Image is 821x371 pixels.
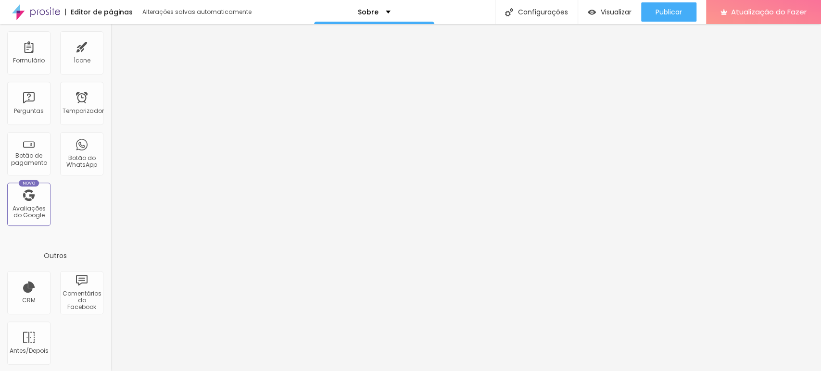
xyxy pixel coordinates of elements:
[731,7,807,17] font: Atualização do Fazer
[13,56,45,64] font: Formulário
[656,7,682,17] font: Publicar
[142,8,252,16] font: Alterações salvas automaticamente
[71,7,133,17] font: Editor de páginas
[10,346,49,355] font: Antes/Depois
[63,107,104,115] font: Temporizador
[22,296,36,304] font: CRM
[578,2,641,22] button: Visualizar
[111,24,821,371] iframe: Editor
[13,204,46,219] font: Avaliações do Google
[358,7,379,17] font: Sobre
[588,8,596,16] img: view-1.svg
[66,154,97,169] font: Botão do WhatsApp
[63,289,101,311] font: Comentários do Facebook
[14,107,44,115] font: Perguntas
[505,8,513,16] img: Ícone
[641,2,696,22] button: Publicar
[74,56,90,64] font: Ícone
[23,180,36,186] font: Novo
[44,251,67,260] font: Outros
[601,7,632,17] font: Visualizar
[518,7,568,17] font: Configurações
[11,151,47,166] font: Botão de pagamento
